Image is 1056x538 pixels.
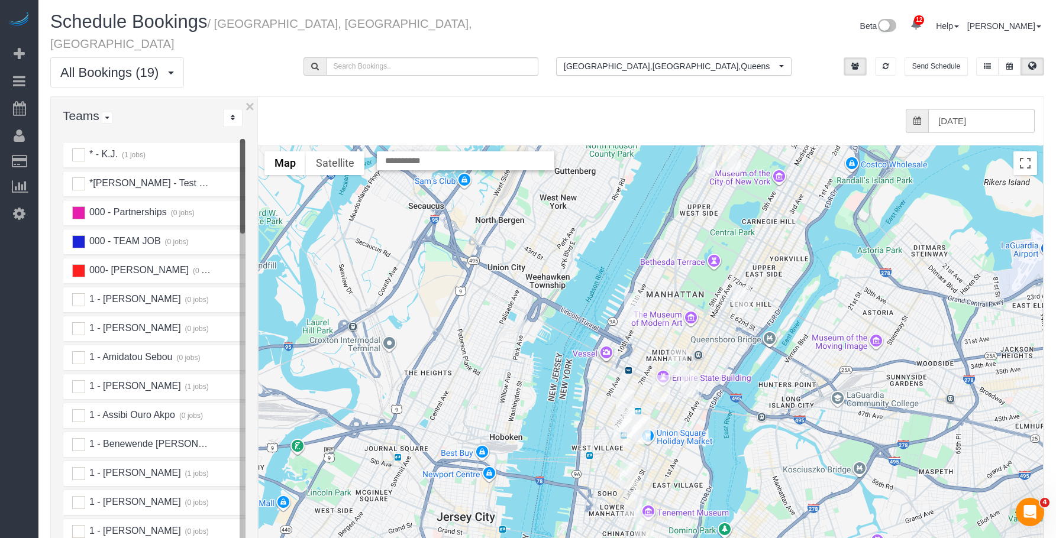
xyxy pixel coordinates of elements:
img: Automaid Logo [7,12,31,28]
div: 08/20/2025 11:00AM - Holly Spector - 516 West 47th Street, Apt N3f, New York, NY 10036 [624,293,642,320]
span: 1 - [PERSON_NAME] [88,294,180,304]
div: 08/20/2025 10:00AM - Roger Hewer-Candee - 220 East 65th Street, Apt. 23a, New York, NY 10065 [733,286,751,313]
div: 08/20/2025 11:00AM - Julia Talish - 22 West 15th Street, Apt. 5g, New York, NY 10011 [622,410,641,437]
span: 1 - [PERSON_NAME] [88,468,180,478]
small: (0 jobs) [191,267,217,275]
small: (0 jobs) [183,498,209,507]
button: Show satellite imagery [306,151,364,175]
small: (0 jobs) [199,180,225,188]
span: 1 - Assibi Ouro Akpo [88,410,175,420]
button: Send Schedule [905,57,968,76]
div: ... [223,109,243,127]
div: 08/20/2025 10:00AM - Emily Bass - 10 East 29th Street, Apt. 17k, New York, NY 10016 [652,375,670,402]
a: Beta [860,21,897,31]
a: Help [936,21,959,31]
span: 1 - [PERSON_NAME] [88,526,180,536]
div: 08/20/2025 11:00AM - Hello Alfred (NYC) - 1 Union Square South, Apt. Ph2e, New York, NY 10003 [632,417,650,444]
span: 4 [1040,498,1049,507]
span: 12 [914,15,924,25]
button: [GEOGRAPHIC_DATA],[GEOGRAPHIC_DATA],Queens [556,57,792,76]
span: [GEOGRAPHIC_DATA] , [GEOGRAPHIC_DATA] , Queens [564,60,776,72]
a: 12 [905,12,928,38]
img: New interface [877,19,896,34]
span: All Bookings (19) [60,65,164,80]
div: 08/20/2025 12:00PM - Jeffrey Rogers - 153 Bowery, Apt. 6, New York, NY 10002 [624,490,642,517]
small: (0 jobs) [169,209,195,217]
i: Sort Teams [231,114,235,121]
div: 08/20/2025 11:00AM - Thierry Soudee (UpClear) - 151 West 19th Street, Suite 1200, New York, NY 10011 [616,390,634,417]
small: (1 jobs) [120,151,146,159]
span: 1 - Benewende [PERSON_NAME] [88,439,233,449]
div: 08/20/2025 10:00AM - Jacqueline Bonneau - 244 Madison Ave, Apt. 2l, New York, NY 10016 [669,350,687,377]
iframe: Intercom live chat [1016,498,1044,526]
a: [PERSON_NAME] [967,21,1041,31]
span: 1 - [PERSON_NAME] [88,497,180,507]
small: (0 jobs) [183,527,209,536]
div: 08/20/2025 7:00PM - Elaine Pugsley (Mythology) - 324 Lafayette Street, 2nd Floor, New York, NY 10012 [620,462,638,489]
div: 08/20/2025 10:00AM - Nicholas Li - 15 Union Square West, Apt 3d, New York, NY 10003 [632,415,651,442]
span: 000- [PERSON_NAME] [88,265,189,275]
div: 08/20/2025 12:00PM - Michael Donaldson - 55 West 11th Street, Apt. 3d, New York, NY 10011 [613,419,632,446]
small: (1 jobs) [183,383,209,391]
small: / [GEOGRAPHIC_DATA], [GEOGRAPHIC_DATA], [GEOGRAPHIC_DATA] [50,17,472,50]
button: Show street map [264,151,306,175]
button: All Bookings (19) [50,57,184,87]
span: 000 - Partnerships [88,207,166,217]
input: Date [928,109,1035,133]
span: 1 - [PERSON_NAME] [88,323,180,333]
span: 1 - Amidatou Sebou [88,352,172,362]
small: (0 jobs) [175,354,201,362]
input: Search Bookings.. [326,57,539,76]
div: 08/20/2025 11:00AM - Danielle Gantcher - 509 3rd Avenue Apt. 10e, New York, NY 10016 [681,370,699,397]
small: (0 jobs) [177,411,203,420]
div: 08/20/2025 12:00PM - Roger Lopez - 266 West 96 Street, Apt. Ph01, New York, NY 10025 [697,147,716,174]
small: (0 jobs) [183,296,209,304]
small: (0 jobs) [163,238,189,246]
small: (1 jobs) [183,469,209,478]
div: 08/20/2025 1:00PM - Christopher Cavilli - 805 Columbus Avenue, Phd, New York, NY 10025 [722,146,741,173]
span: Teams [63,109,99,122]
button: × [246,99,254,114]
ol: All Locations [556,57,792,76]
span: *[PERSON_NAME] - Test [88,178,196,188]
button: Toggle fullscreen view [1013,151,1037,175]
span: 000 - TEAM JOB [88,236,160,246]
small: (0 jobs) [183,325,209,333]
span: * - K.J. [88,149,118,159]
span: 1 - [PERSON_NAME] [88,381,180,391]
span: Schedule Bookings [50,11,207,32]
